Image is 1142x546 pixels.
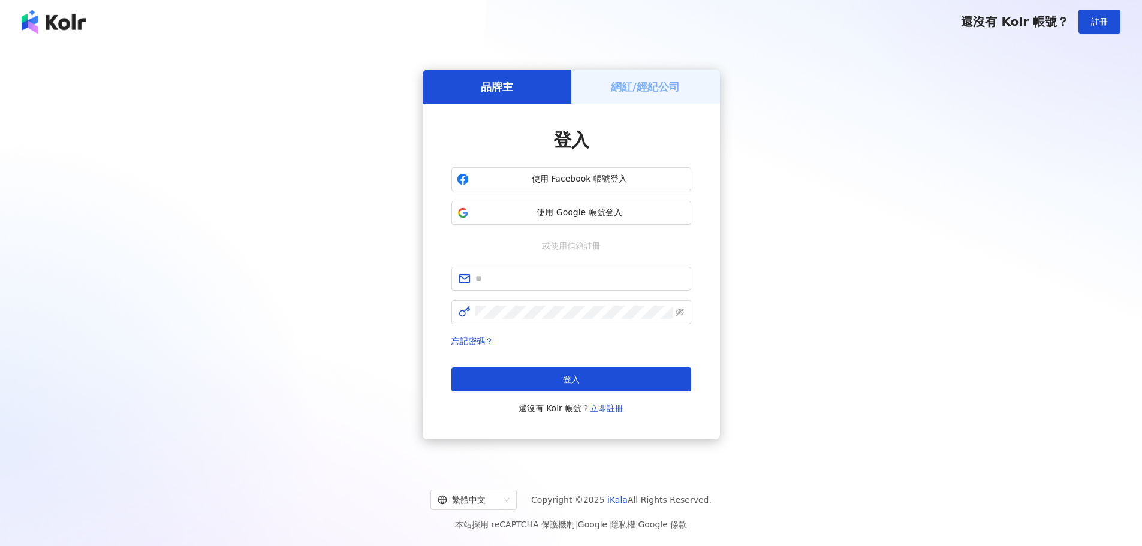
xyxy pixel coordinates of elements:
[451,201,691,225] button: 使用 Google 帳號登入
[676,308,684,316] span: eye-invisible
[474,207,686,219] span: 使用 Google 帳號登入
[575,520,578,529] span: |
[611,79,680,94] h5: 網紅/經紀公司
[961,14,1069,29] span: 還沒有 Kolr 帳號？
[451,167,691,191] button: 使用 Facebook 帳號登入
[481,79,513,94] h5: 品牌主
[590,403,623,413] a: 立即註冊
[607,495,628,505] a: iKala
[1091,17,1108,26] span: 註冊
[638,520,687,529] a: Google 條款
[1078,10,1120,34] button: 註冊
[563,375,580,384] span: 登入
[22,10,86,34] img: logo
[635,520,638,529] span: |
[451,367,691,391] button: 登入
[451,336,493,346] a: 忘記密碼？
[474,173,686,185] span: 使用 Facebook 帳號登入
[519,401,624,415] span: 還沒有 Kolr 帳號？
[553,129,589,150] span: 登入
[438,490,499,509] div: 繁體中文
[534,239,609,252] span: 或使用信箱註冊
[531,493,712,507] span: Copyright © 2025 All Rights Reserved.
[455,517,687,532] span: 本站採用 reCAPTCHA 保護機制
[578,520,635,529] a: Google 隱私權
